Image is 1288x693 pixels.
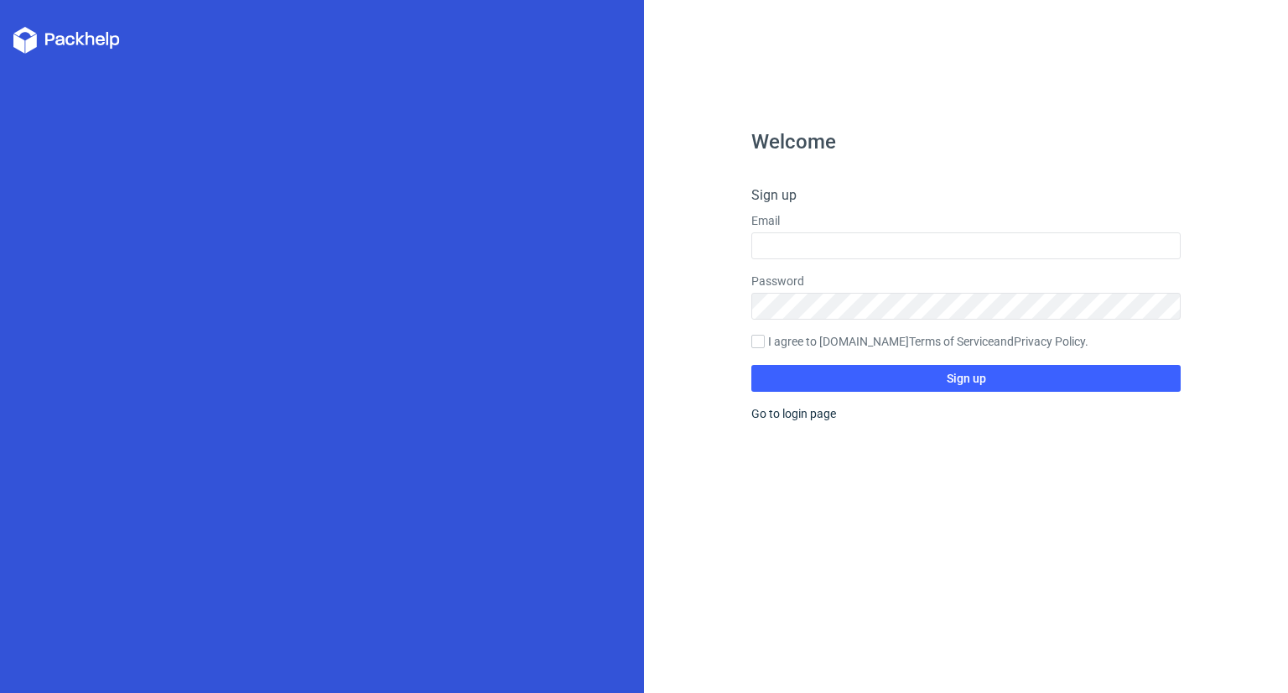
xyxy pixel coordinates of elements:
a: Terms of Service [909,335,994,348]
label: Password [751,273,1181,289]
label: Email [751,212,1181,229]
a: Go to login page [751,407,836,420]
h1: Welcome [751,132,1181,152]
span: Sign up [947,373,986,384]
label: I agree to [DOMAIN_NAME] and . [751,333,1181,352]
a: Privacy Policy [1014,335,1085,348]
h4: Sign up [751,185,1181,206]
button: Sign up [751,365,1181,392]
